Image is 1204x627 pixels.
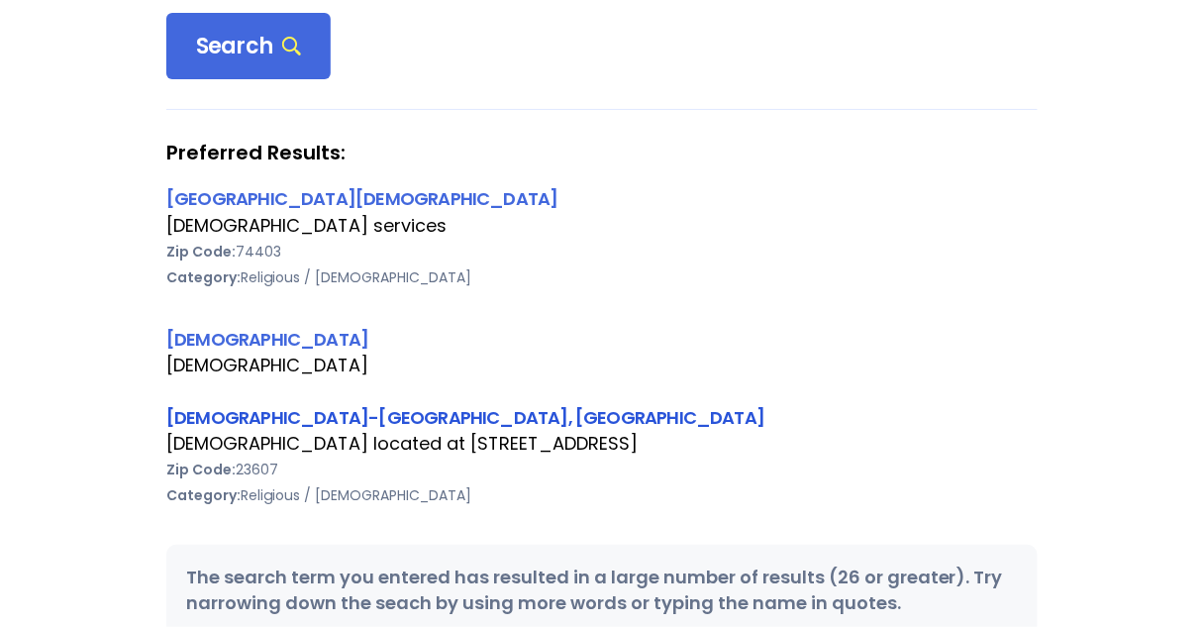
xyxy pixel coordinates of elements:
[166,431,1038,457] div: [DEMOGRAPHIC_DATA] located at [STREET_ADDRESS]
[166,460,236,479] b: Zip Code:
[196,33,301,60] span: Search
[166,242,236,261] b: Zip Code:
[166,485,241,505] b: Category:
[166,327,368,352] a: [DEMOGRAPHIC_DATA]
[166,482,1038,508] div: Religious / [DEMOGRAPHIC_DATA]
[166,140,1038,165] strong: Preferred Results:
[166,13,331,80] div: Search
[166,186,558,211] a: [GEOGRAPHIC_DATA][DEMOGRAPHIC_DATA]
[166,404,1038,431] div: [DEMOGRAPHIC_DATA]-[GEOGRAPHIC_DATA], [GEOGRAPHIC_DATA]
[166,185,1038,212] div: [GEOGRAPHIC_DATA][DEMOGRAPHIC_DATA]
[166,267,241,287] b: Category:
[166,353,1038,378] div: [DEMOGRAPHIC_DATA]
[166,326,1038,353] div: [DEMOGRAPHIC_DATA]
[166,239,1038,264] div: 74403
[166,405,764,430] a: [DEMOGRAPHIC_DATA]-[GEOGRAPHIC_DATA], [GEOGRAPHIC_DATA]
[166,213,1038,239] div: [DEMOGRAPHIC_DATA] services
[166,457,1038,482] div: 23607
[166,264,1038,290] div: Religious / [DEMOGRAPHIC_DATA]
